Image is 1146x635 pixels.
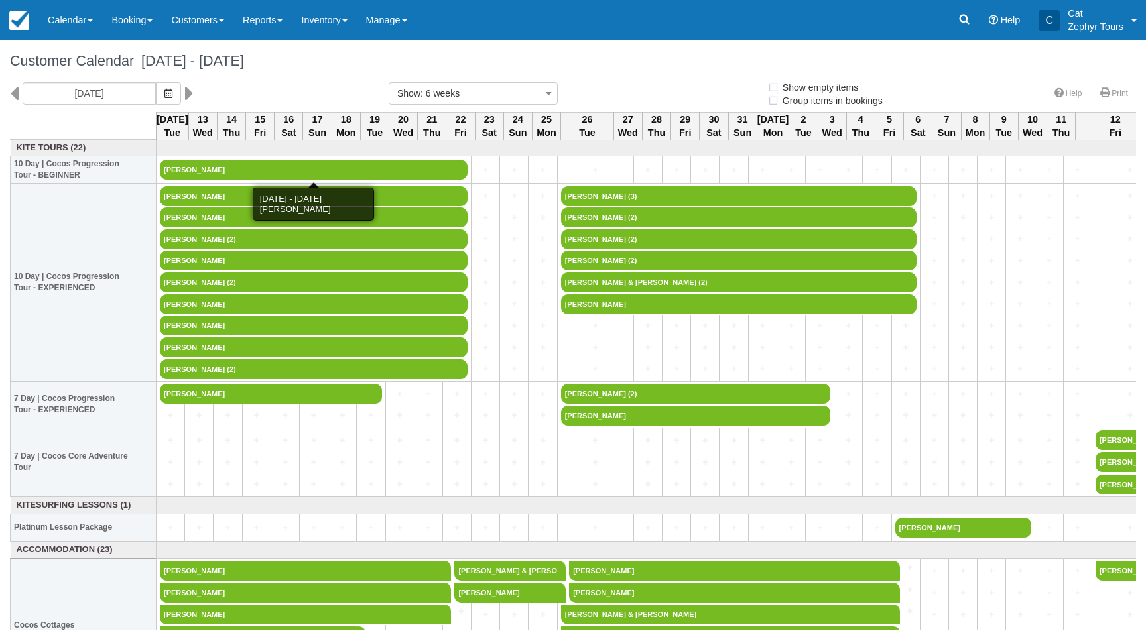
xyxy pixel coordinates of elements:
[1009,163,1031,177] a: +
[781,455,802,469] a: +
[532,163,553,177] a: +
[217,477,238,491] a: +
[160,359,468,379] a: [PERSON_NAME] (2)
[895,341,917,355] a: +
[752,341,773,355] a: +
[924,211,945,225] a: +
[1009,408,1031,422] a: +
[981,211,1002,225] a: +
[1009,211,1031,225] a: +
[809,163,830,177] a: +
[1039,433,1060,447] a: +
[503,408,525,422] a: +
[475,387,496,401] a: +
[446,408,468,422] a: +
[446,433,468,447] a: +
[952,362,974,376] a: +
[1067,319,1088,333] a: +
[924,362,945,376] a: +
[532,387,553,401] a: +
[1068,20,1123,33] p: Zephyr Tours
[418,477,439,491] a: +
[838,455,859,469] a: +
[561,229,917,249] a: [PERSON_NAME] (2)
[503,387,525,401] a: +
[389,387,411,401] a: +
[952,211,974,225] a: +
[981,163,1002,177] a: +
[723,319,744,333] a: +
[1039,163,1060,177] a: +
[561,163,630,177] a: +
[532,341,553,355] a: +
[332,433,353,447] a: +
[694,362,716,376] a: +
[981,276,1002,290] a: +
[160,455,181,469] a: +
[723,477,744,491] a: +
[503,477,525,491] a: +
[924,163,945,177] a: +
[924,387,945,401] a: +
[981,433,1002,447] a: +
[420,88,460,99] span: : 6 weeks
[303,477,324,491] a: +
[532,254,553,268] a: +
[188,433,210,447] a: +
[188,408,210,422] a: +
[637,319,659,333] a: +
[1067,232,1088,246] a: +
[160,207,468,227] a: [PERSON_NAME]
[767,95,893,105] span: Group items in bookings
[160,186,468,206] a: [PERSON_NAME]
[781,319,802,333] a: +
[666,455,687,469] a: +
[532,433,553,447] a: +
[1067,276,1088,290] a: +
[694,163,716,177] a: +
[666,433,687,447] a: +
[561,406,831,426] a: [PERSON_NAME]
[1039,341,1060,355] a: +
[981,319,1002,333] a: +
[924,297,945,311] a: +
[1067,362,1088,376] a: +
[866,387,887,401] a: +
[1039,362,1060,376] a: +
[1039,189,1060,203] a: +
[389,82,558,105] button: Show: 6 weeks
[752,362,773,376] a: +
[895,408,917,422] a: +
[1009,232,1031,246] a: +
[418,387,439,401] a: +
[924,408,945,422] a: +
[561,477,630,491] a: +
[246,455,267,469] a: +
[532,189,553,203] a: +
[767,91,891,111] label: Group items in bookings
[275,455,296,469] a: +
[924,232,945,246] a: +
[160,251,468,270] a: [PERSON_NAME]
[952,387,974,401] a: +
[781,362,802,376] a: +
[866,455,887,469] a: +
[561,294,917,314] a: [PERSON_NAME]
[532,455,553,469] a: +
[446,455,468,469] a: +
[217,433,238,447] a: +
[723,433,744,447] a: +
[723,455,744,469] a: +
[981,297,1002,311] a: +
[475,408,496,422] a: +
[503,163,525,177] a: +
[360,408,381,422] a: +
[446,387,468,401] a: +
[446,477,468,491] a: +
[838,319,859,333] a: +
[866,433,887,447] a: +
[1039,297,1060,311] a: +
[767,82,869,91] span: Show empty items
[952,254,974,268] a: +
[809,455,830,469] a: +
